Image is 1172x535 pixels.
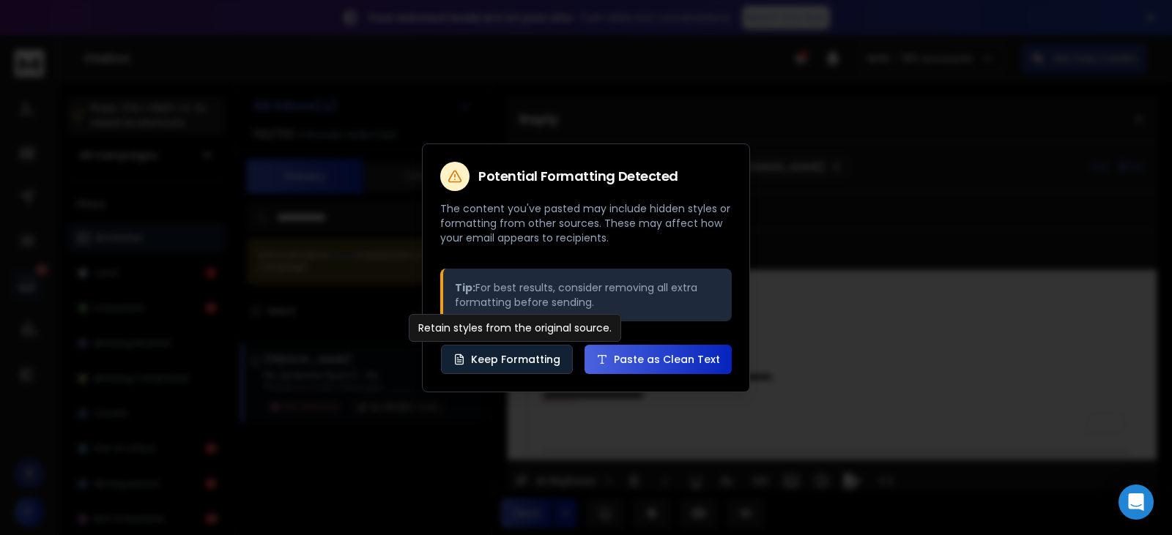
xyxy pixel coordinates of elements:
[440,201,732,245] p: The content you've pasted may include hidden styles or formatting from other sources. These may a...
[409,314,621,342] div: Retain styles from the original source.
[585,345,732,374] button: Paste as Clean Text
[478,170,678,183] h2: Potential Formatting Detected
[455,280,720,310] p: For best results, consider removing all extra formatting before sending.
[455,280,475,295] strong: Tip:
[1119,485,1154,520] div: Open Intercom Messenger
[441,345,573,374] button: Keep Formatting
